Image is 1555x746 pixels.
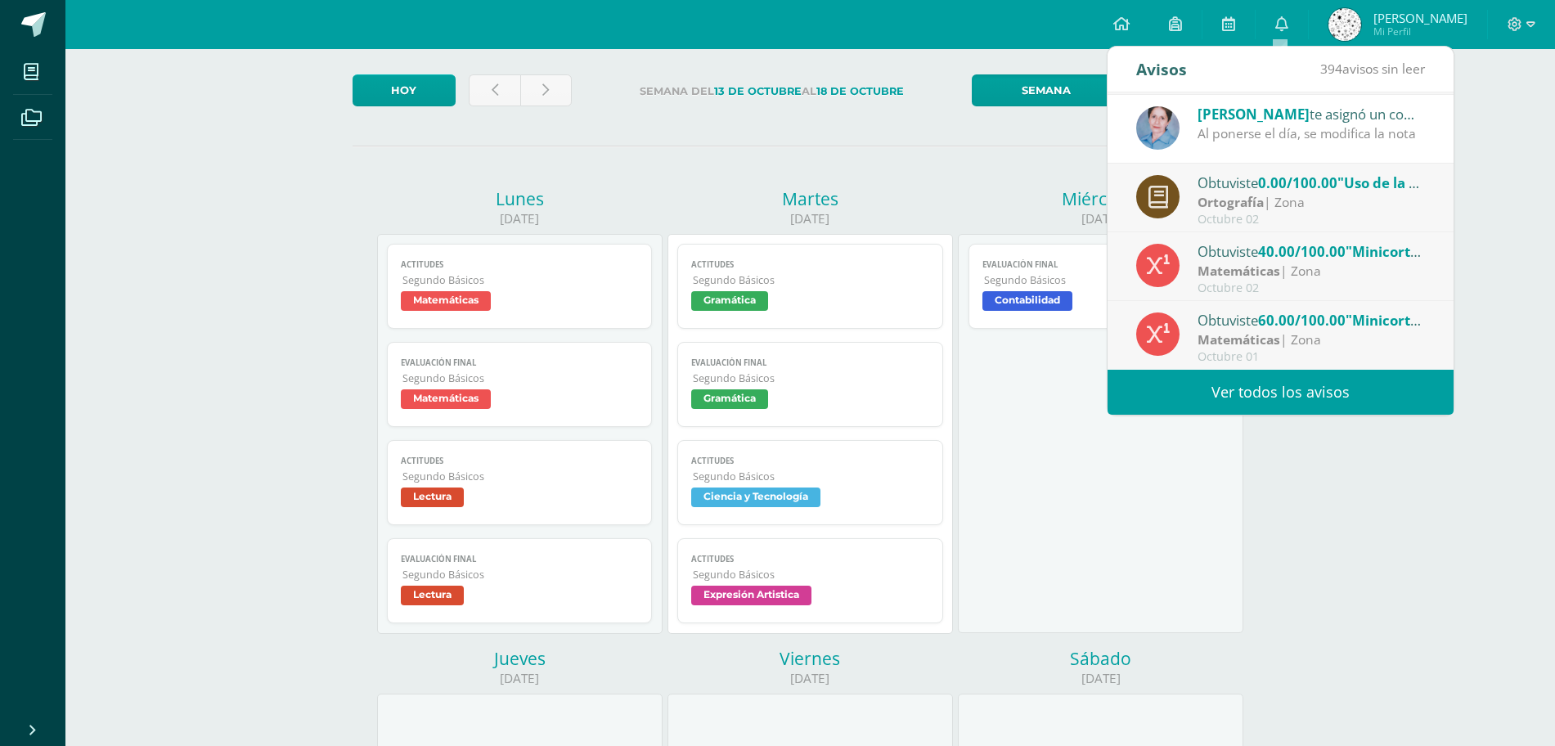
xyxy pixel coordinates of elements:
span: Actitudes [691,456,929,466]
span: Segundo Básicos [693,568,929,582]
div: [DATE] [667,670,953,687]
span: Gramática [691,291,768,311]
strong: Matemáticas [1198,330,1280,348]
a: Evaluación finalSegundo BásicosGramática [677,342,943,427]
span: Evaluación final [401,357,639,368]
div: Miércoles [958,187,1243,210]
div: Obtuviste en [1198,240,1425,262]
span: Evaluación Final [982,259,1220,270]
span: Expresión Artistica [691,586,811,605]
div: Lunes [377,187,663,210]
span: Segundo Básicos [693,371,929,385]
a: Evaluación FinalSegundo BásicosContabilidad [969,244,1234,329]
div: te asignó un comentario en 'Uso de la g y j' para 'Ortografía' [1198,103,1425,124]
img: 1b8f44602b6039d5df3e61ab106562c8.png [1328,8,1361,41]
span: avisos sin leer [1320,60,1425,78]
img: 044c0162fa7e0f0b4b3ccbd14fd12260.png [1136,106,1180,150]
span: Contabilidad [982,291,1072,311]
span: Actitudes [401,456,639,466]
span: 60.00/100.00 [1258,311,1346,330]
span: Segundo Básicos [402,273,639,287]
div: | Zona [1198,330,1425,349]
div: Octubre 02 [1198,281,1425,295]
span: [PERSON_NAME] [1373,10,1467,26]
span: Actitudes [691,259,929,270]
span: [PERSON_NAME] [1198,105,1310,124]
div: Martes [667,187,953,210]
span: Segundo Básicos [402,568,639,582]
div: [DATE] [958,670,1243,687]
span: Segundo Básicos [402,470,639,483]
span: Segundo Básicos [402,371,639,385]
div: | Zona [1198,193,1425,212]
a: ACTITUDESSegundo BásicosExpresión Artistica [677,538,943,623]
strong: 13 de Octubre [714,85,802,97]
div: Octubre 01 [1198,350,1425,364]
span: Matemáticas [401,291,491,311]
div: Obtuviste en [1198,309,1425,330]
span: "Uso de la g y j" [1337,173,1441,192]
a: Semana [972,74,1120,106]
a: ActitudesSegundo BásicosCiencia y Tecnología [677,440,943,525]
div: [DATE] [377,210,663,227]
span: "Minicorto" [1346,311,1425,330]
span: Actitudes [401,259,639,270]
div: Obtuviste en [1198,172,1425,193]
strong: Matemáticas [1198,262,1280,280]
a: Ver todos los avisos [1108,370,1454,415]
strong: 18 de Octubre [816,85,904,97]
span: Evaluación final [401,554,639,564]
span: Lectura [401,488,464,507]
a: ActitudesSegundo BásicosLectura [387,440,653,525]
span: 0.00/100.00 [1258,173,1337,192]
a: ActitudesSegundo BásicosMatemáticas [387,244,653,329]
span: Evaluación final [691,357,929,368]
div: [DATE] [377,670,663,687]
span: Mi Perfil [1373,25,1467,38]
div: Jueves [377,647,663,670]
div: Viernes [667,647,953,670]
span: 394 [1320,60,1342,78]
span: Segundo Básicos [693,273,929,287]
span: Gramática [691,389,768,409]
strong: Ortografía [1198,193,1264,211]
a: Hoy [353,74,456,106]
span: Lectura [401,586,464,605]
div: | Zona [1198,262,1425,281]
a: Evaluación finalSegundo BásicosMatemáticas [387,342,653,427]
span: Segundo Básicos [693,470,929,483]
div: [DATE] [958,210,1243,227]
span: Ciencia y Tecnología [691,488,820,507]
a: ActitudesSegundo BásicosGramática [677,244,943,329]
label: Semana del al [585,74,959,108]
div: Avisos [1136,47,1187,92]
div: Octubre 02 [1198,213,1425,227]
span: Segundo Básicos [984,273,1220,287]
div: Al ponerse el día, se modifica la nota [1198,124,1425,143]
span: ACTITUDES [691,554,929,564]
span: "Minicorto" [1346,242,1425,261]
span: 40.00/100.00 [1258,242,1346,261]
a: Evaluación finalSegundo BásicosLectura [387,538,653,623]
div: Sábado [958,647,1243,670]
div: [DATE] [667,210,953,227]
span: Matemáticas [401,389,491,409]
